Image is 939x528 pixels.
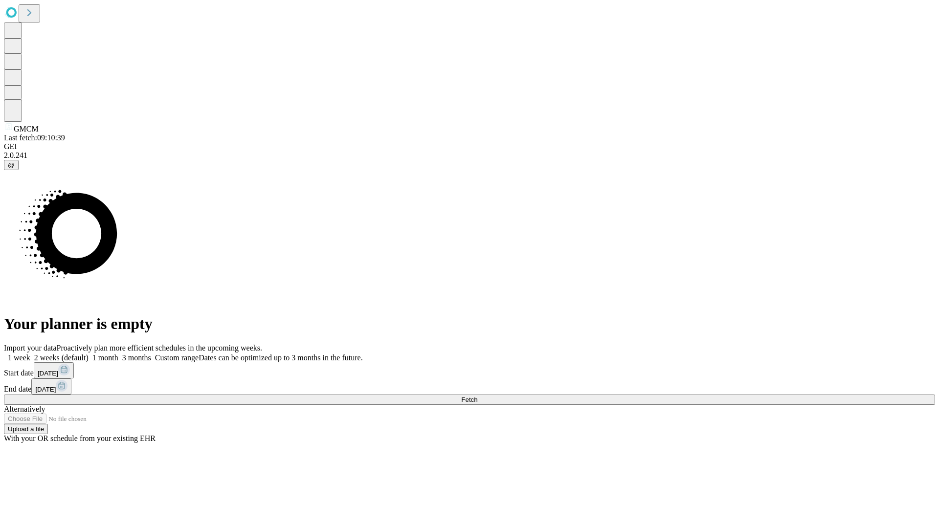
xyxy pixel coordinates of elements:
[4,434,156,442] span: With your OR schedule from your existing EHR
[4,160,19,170] button: @
[57,344,262,352] span: Proactively plan more efficient schedules in the upcoming weeks.
[4,424,48,434] button: Upload a file
[155,353,199,362] span: Custom range
[4,362,935,378] div: Start date
[4,344,57,352] span: Import your data
[4,405,45,413] span: Alternatively
[4,395,935,405] button: Fetch
[34,353,89,362] span: 2 weeks (default)
[4,151,935,160] div: 2.0.241
[8,161,15,169] span: @
[14,125,39,133] span: GMCM
[4,378,935,395] div: End date
[38,370,58,377] span: [DATE]
[35,386,56,393] span: [DATE]
[199,353,362,362] span: Dates can be optimized up to 3 months in the future.
[4,133,65,142] span: Last fetch: 09:10:39
[4,315,935,333] h1: Your planner is empty
[461,396,477,403] span: Fetch
[31,378,71,395] button: [DATE]
[92,353,118,362] span: 1 month
[34,362,74,378] button: [DATE]
[122,353,151,362] span: 3 months
[4,142,935,151] div: GEI
[8,353,30,362] span: 1 week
